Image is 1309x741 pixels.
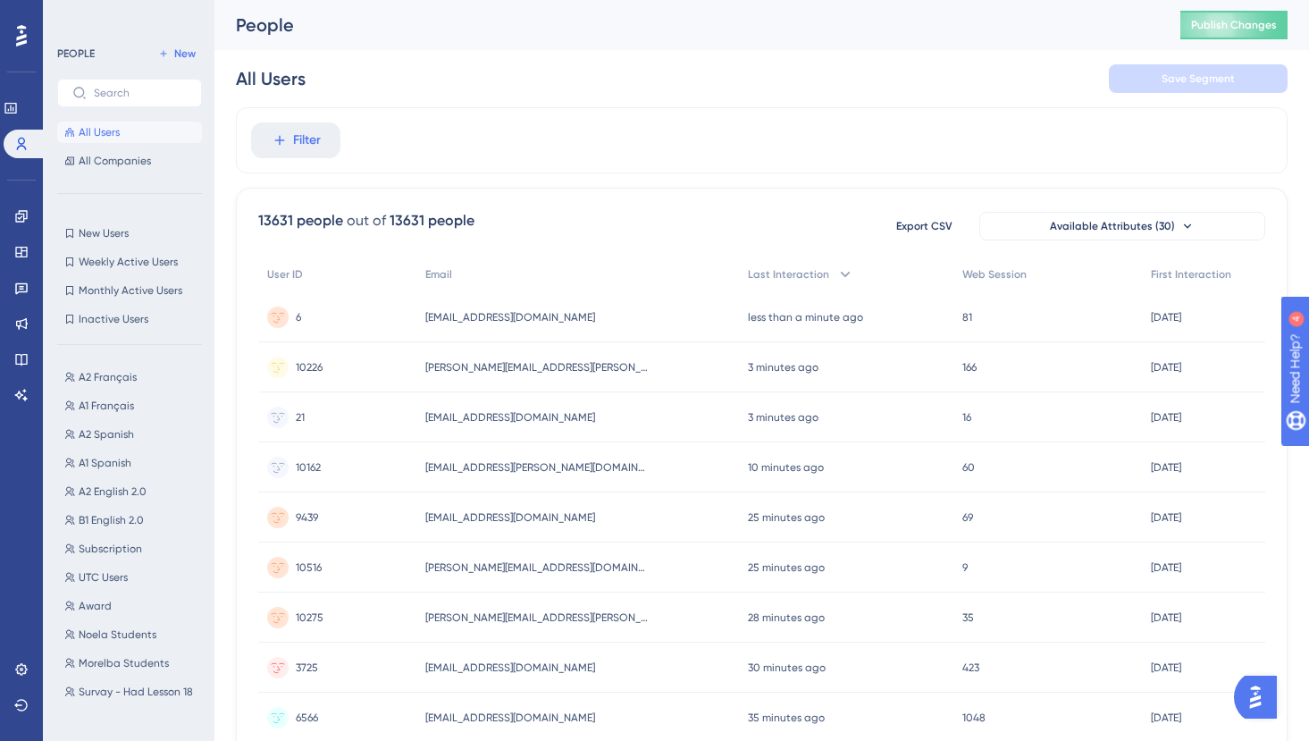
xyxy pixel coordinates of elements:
time: [DATE] [1151,712,1181,724]
button: UTC Users [57,567,213,588]
span: Survay - Had Lesson 18 [79,685,193,699]
button: Weekly Active Users [57,251,202,273]
time: [DATE] [1151,361,1181,374]
span: Need Help? [42,4,112,26]
span: A2 Spanish [79,427,134,442]
time: 3 minutes ago [748,411,818,424]
div: PEOPLE [57,46,95,61]
button: A2 Spanish [57,424,213,445]
span: 9 [962,560,968,575]
button: New [152,43,202,64]
span: [PERSON_NAME][EMAIL_ADDRESS][DOMAIN_NAME] [425,560,649,575]
span: A2 Français [79,370,137,384]
time: 25 minutes ago [748,511,825,524]
span: 6566 [296,711,318,725]
time: 35 minutes ago [748,712,825,724]
span: 81 [962,310,972,324]
span: A1 Français [79,399,134,413]
span: Email [425,267,452,282]
button: Export CSV [879,212,969,240]
span: UTC Users [79,570,128,585]
span: Filter [293,130,321,151]
div: People [236,13,1136,38]
button: Survay - Had Lesson 18 [57,681,213,703]
time: [DATE] [1151,561,1181,574]
span: 1048 [962,711,986,725]
span: First Interaction [1151,267,1231,282]
span: 10226 [296,360,323,375]
div: out of [347,210,386,232]
time: less than a minute ago [748,311,863,324]
span: Morelba Students [79,656,169,670]
div: 13631 people [390,210,474,232]
button: B1 English 2.0 [57,509,213,531]
span: Inactive Users [79,312,148,326]
time: [DATE] [1151,461,1181,474]
button: A1 Français [57,395,213,417]
span: 6 [296,310,301,324]
time: [DATE] [1151,611,1181,624]
span: Noela Students [79,627,156,642]
button: Inactive Users [57,308,202,330]
span: 16 [962,410,971,425]
button: Morelba Students [57,653,213,674]
button: A2 Français [57,366,213,388]
span: 166 [962,360,977,375]
span: 3725 [296,661,318,675]
span: 10275 [296,610,323,625]
span: 21 [296,410,305,425]
span: Weekly Active Users [79,255,178,269]
span: Monthly Active Users [79,283,182,298]
span: 10516 [296,560,322,575]
button: Monthly Active Users [57,280,202,301]
span: All Users [79,125,120,139]
span: [EMAIL_ADDRESS][DOMAIN_NAME] [425,711,595,725]
div: 4 [124,9,130,23]
span: B1 English 2.0 [79,513,144,527]
span: Last Interaction [748,267,829,282]
time: 10 minutes ago [748,461,824,474]
input: Search [94,87,187,99]
span: 60 [962,460,975,475]
time: 25 minutes ago [748,561,825,574]
div: 13631 people [258,210,343,232]
span: [PERSON_NAME][EMAIL_ADDRESS][PERSON_NAME][DOMAIN_NAME] [425,610,649,625]
button: Save Segment [1109,64,1288,93]
span: [PERSON_NAME][EMAIL_ADDRESS][PERSON_NAME][DOMAIN_NAME] [425,360,649,375]
iframe: UserGuiding AI Assistant Launcher [1234,670,1288,724]
button: Subscription [57,538,213,560]
span: Export CSV [896,219,952,233]
span: Award [79,599,112,613]
span: [EMAIL_ADDRESS][DOMAIN_NAME] [425,410,595,425]
span: User ID [267,267,303,282]
span: [EMAIL_ADDRESS][DOMAIN_NAME] [425,661,595,675]
button: All Users [57,122,202,143]
button: Noela Students [57,624,213,645]
button: A2 English 2.0 [57,481,213,502]
span: [EMAIL_ADDRESS][DOMAIN_NAME] [425,510,595,525]
span: All Companies [79,154,151,168]
span: 10162 [296,460,321,475]
span: New Users [79,226,129,240]
button: All Companies [57,150,202,172]
span: [EMAIL_ADDRESS][PERSON_NAME][DOMAIN_NAME] [425,460,649,475]
time: 3 minutes ago [748,361,818,374]
span: Subscription [79,542,142,556]
span: 35 [962,610,974,625]
span: New [174,46,196,61]
time: [DATE] [1151,411,1181,424]
time: [DATE] [1151,661,1181,674]
button: A1 Spanish [57,452,213,474]
span: [EMAIL_ADDRESS][DOMAIN_NAME] [425,310,595,324]
span: Publish Changes [1191,18,1277,32]
button: Award [57,595,213,617]
button: Filter [251,122,340,158]
button: Available Attributes (30) [979,212,1265,240]
time: 28 minutes ago [748,611,825,624]
span: 69 [962,510,973,525]
span: Available Attributes (30) [1050,219,1175,233]
time: [DATE] [1151,511,1181,524]
div: All Users [236,66,306,91]
time: [DATE] [1151,311,1181,324]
